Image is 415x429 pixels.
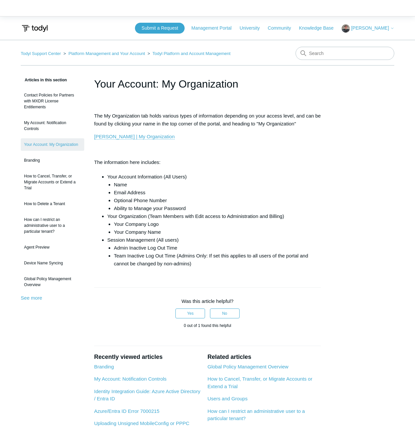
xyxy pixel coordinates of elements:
span: 0 out of 1 found this helpful [184,323,231,328]
a: See more [21,295,42,301]
a: Device Name Syncing [21,257,84,269]
span: Was this article helpful? [182,298,234,304]
p: The information here includes: [94,158,321,166]
a: How to Cancel, Transfer, or Migrate Accounts or Extend a Trial [21,170,84,194]
a: How to Delete a Tenant [21,198,84,210]
p: The My Organization tab holds various types of information depending on your access level, and ca... [94,112,321,128]
a: Agent Preview [21,241,84,254]
a: [PERSON_NAME] | My Organization [94,134,175,140]
li: Your Organization (Team Members with Edit access to Administration and Billing) [107,212,321,236]
li: Ability to Manage your Password [114,204,321,212]
a: Branding [21,154,84,167]
a: Users and Groups [207,396,247,401]
a: Global Policy Management Overview [207,364,288,369]
li: Platform Management and Your Account [62,51,146,56]
li: Your Account Information (All Users) [107,173,321,212]
li: Name [114,181,321,189]
a: Branding [94,364,114,369]
li: Todyl Platform and Account Management [146,51,230,56]
a: University [240,25,266,32]
a: Global Policy Management Overview [21,273,84,291]
a: Todyl Platform and Account Management [152,51,230,56]
a: Platform Management and Your Account [68,51,145,56]
button: This article was not helpful [210,308,240,318]
a: How can I restrict an administrative user to a particular tenant? [207,408,305,421]
span: Articles in this section [21,78,67,82]
img: Todyl Support Center Help Center home page [21,22,49,35]
a: Identity Integration Guide: Azure Active Directory / Entra ID [94,389,200,402]
a: How can I restrict an administrative user to a particular tenant? [21,213,84,238]
a: How to Cancel, Transfer, or Migrate Accounts or Extend a Trial [207,376,312,389]
li: Team Inactive Log Out Time (Admins Only: If set this applies to all users of the portal and canno... [114,252,321,268]
span: [PERSON_NAME] [351,25,389,31]
a: Management Portal [192,25,238,32]
a: Your Account: My Organization [21,138,84,151]
li: Session Management (All users) [107,236,321,268]
li: Optional Phone Number [114,197,321,204]
li: Your Company Name [114,228,321,236]
button: [PERSON_NAME] [342,24,394,33]
a: Contact Policies for Partners with MXDR License Entitlements [21,89,84,113]
a: Submit a Request [135,23,185,34]
li: Admin Inactive Log Out Time [114,244,321,252]
a: Community [268,25,298,32]
h2: Related articles [207,353,321,362]
li: Your Company Logo [114,220,321,228]
a: My Account: Notification Controls [94,376,167,382]
a: Todyl Support Center [21,51,61,56]
li: Todyl Support Center [21,51,62,56]
li: Email Address [114,189,321,197]
a: Azure/Entra ID Error 7000215 [94,408,159,414]
a: Knowledge Base [299,25,340,32]
input: Search [296,47,394,60]
a: My Account: Notification Controls [21,117,84,135]
h2: Recently viewed articles [94,353,201,362]
button: This article was helpful [175,308,205,318]
h1: Your Account: My Organization [94,76,321,92]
